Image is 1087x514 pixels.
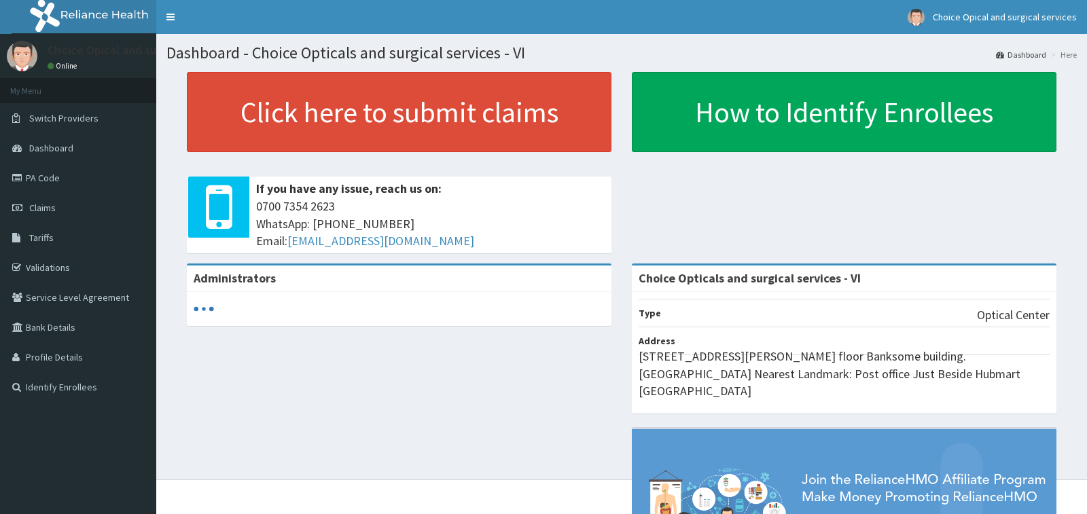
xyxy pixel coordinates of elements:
[908,9,925,26] img: User Image
[29,202,56,214] span: Claims
[996,49,1046,60] a: Dashboard
[933,11,1077,23] span: Choice Opical and surgical services
[48,61,80,71] a: Online
[632,72,1056,152] a: How to Identify Enrollees
[29,232,54,244] span: Tariffs
[1048,49,1077,60] li: Here
[194,270,276,286] b: Administrators
[639,348,1050,400] p: [STREET_ADDRESS][PERSON_NAME] floor Banksome building. [GEOGRAPHIC_DATA] Nearest Landmark: Post o...
[639,307,661,319] b: Type
[256,181,442,196] b: If you have any issue, reach us on:
[7,41,37,71] img: User Image
[194,299,214,319] svg: audio-loading
[287,233,474,249] a: [EMAIL_ADDRESS][DOMAIN_NAME]
[166,44,1077,62] h1: Dashboard - Choice Opticals and surgical services - VI
[187,72,611,152] a: Click here to submit claims
[29,142,73,154] span: Dashboard
[29,112,99,124] span: Switch Providers
[256,198,605,250] span: 0700 7354 2623 WhatsApp: [PHONE_NUMBER] Email:
[48,44,232,56] p: Choice Opical and surgical services
[977,306,1050,324] p: Optical Center
[639,270,861,286] strong: Choice Opticals and surgical services - VI
[639,335,675,347] b: Address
